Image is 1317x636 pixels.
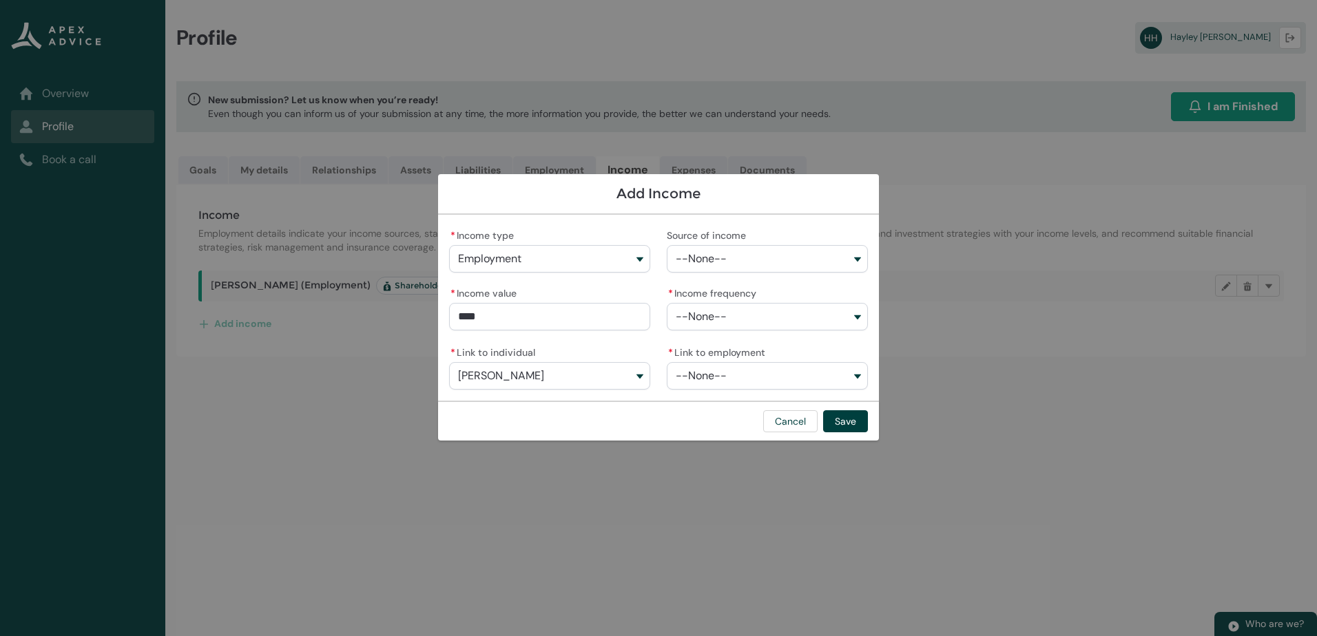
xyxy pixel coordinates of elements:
span: [PERSON_NAME] [458,370,544,382]
label: Income value [449,284,522,300]
button: Source of income [667,245,868,273]
button: Cancel [763,410,818,432]
label: Source of income [667,226,751,242]
button: Save [823,410,868,432]
label: Link to employment [667,343,771,359]
span: --None-- [676,253,727,265]
label: Link to individual [449,343,541,359]
h1: Add Income [449,185,868,202]
span: Employment [458,253,521,265]
abbr: required [668,287,673,299]
span: --None-- [676,310,727,323]
button: Link to individual [449,362,650,390]
span: --None-- [676,370,727,382]
abbr: required [668,346,673,359]
abbr: required [450,346,455,359]
abbr: required [450,229,455,242]
button: Income type [449,245,650,273]
label: Income frequency [667,284,762,300]
button: Link to employment [667,362,868,390]
abbr: required [450,287,455,299]
label: Income type [449,226,519,242]
button: Income frequency [667,303,868,330]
